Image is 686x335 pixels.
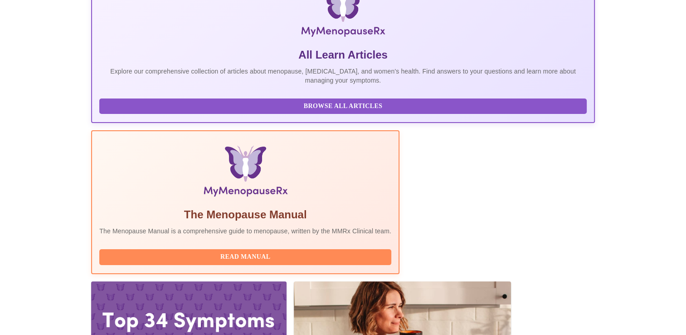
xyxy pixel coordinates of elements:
span: Browse All Articles [108,101,577,112]
a: Read Manual [99,252,394,260]
p: The Menopause Manual is a comprehensive guide to menopause, written by the MMRx Clinical team. [99,227,391,236]
img: Menopause Manual [146,146,345,200]
button: Read Manual [99,249,391,265]
button: Browse All Articles [99,99,586,114]
span: Read Manual [108,251,382,263]
p: Explore our comprehensive collection of articles about menopause, [MEDICAL_DATA], and women's hea... [99,67,586,85]
h5: All Learn Articles [99,48,586,62]
a: Browse All Articles [99,102,589,109]
h5: The Menopause Manual [99,207,391,222]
